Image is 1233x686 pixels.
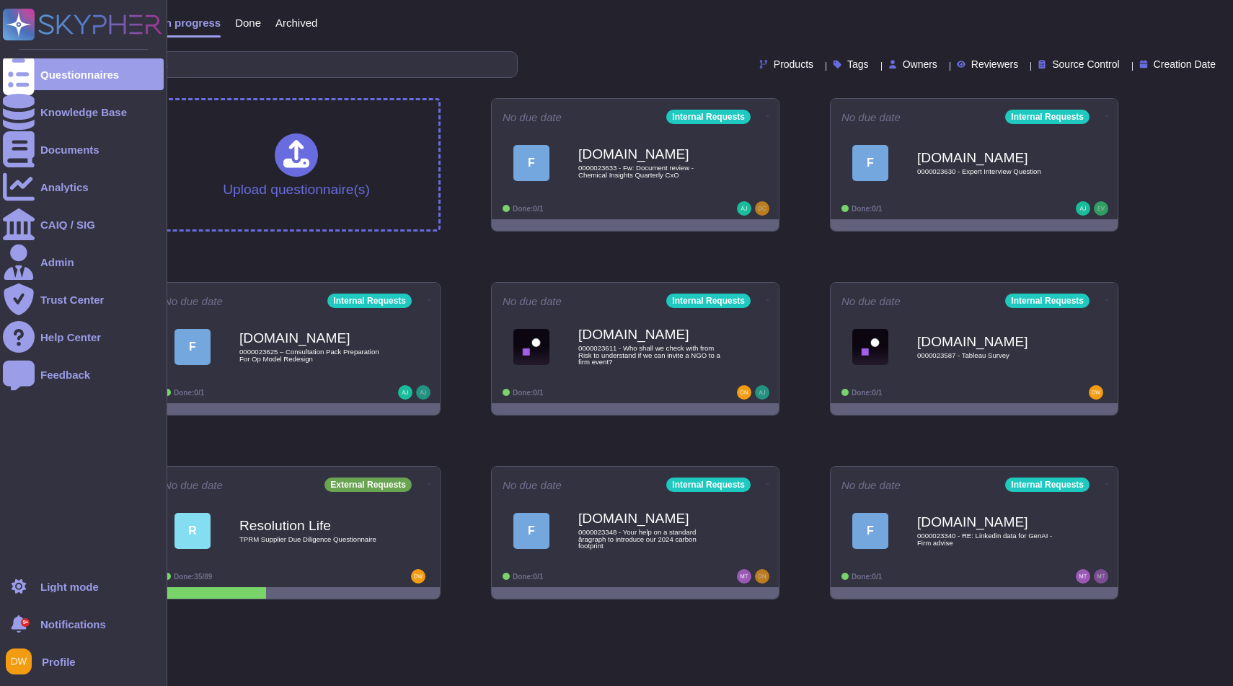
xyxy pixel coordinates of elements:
[917,335,1061,348] b: [DOMAIN_NAME]
[40,107,127,118] div: Knowledge Base
[174,389,204,397] span: Done: 0/1
[1076,569,1090,584] img: user
[503,296,562,307] span: No due date
[3,96,164,128] a: Knowledge Base
[841,480,901,491] span: No due date
[6,648,32,674] img: user
[21,618,30,627] div: 9+
[852,145,888,181] div: F
[40,369,90,380] div: Feedback
[40,332,101,343] div: Help Center
[1005,294,1090,308] div: Internal Requests
[903,59,937,69] span: Owners
[1005,478,1090,492] div: Internal Requests
[513,329,549,365] img: Logo
[578,327,722,341] b: [DOMAIN_NAME]
[1094,201,1108,216] img: user
[917,352,1061,359] span: 0000023587 - Tableau Survey
[503,112,562,123] span: No due date
[416,385,430,400] img: user
[324,478,412,492] div: External Requests
[737,385,751,400] img: user
[327,294,412,308] div: Internal Requests
[917,532,1061,546] span: 0000023340 - RE: Linkedin data for GenAI - Firm advise
[852,205,882,213] span: Done: 0/1
[1076,201,1090,216] img: user
[578,164,722,178] span: 0000023633 - Fw: Document review - Chemical Insights Quarterly CxO
[40,257,74,268] div: Admin
[503,480,562,491] span: No due date
[513,513,549,549] div: F
[774,59,813,69] span: Products
[239,519,384,532] b: Resolution Life
[755,385,769,400] img: user
[1005,110,1090,124] div: Internal Requests
[578,511,722,525] b: [DOMAIN_NAME]
[40,219,95,230] div: CAIQ / SIG
[755,569,769,584] img: user
[755,201,769,216] img: user
[852,329,888,365] img: Logo
[666,110,751,124] div: Internal Requests
[42,656,76,667] span: Profile
[1089,385,1103,400] img: user
[57,52,517,77] input: Search by keywords
[578,147,722,161] b: [DOMAIN_NAME]
[513,145,549,181] div: F
[1094,569,1108,584] img: user
[235,17,261,28] span: Done
[513,573,543,581] span: Done: 0/1
[40,182,89,193] div: Analytics
[164,296,223,307] span: No due date
[513,389,543,397] span: Done: 0/1
[223,133,370,196] div: Upload questionnaire(s)
[971,59,1018,69] span: Reviewers
[841,296,901,307] span: No due date
[917,168,1061,175] span: 0000023630 - Expert Interview Question
[1154,59,1216,69] span: Creation Date
[917,151,1061,164] b: [DOMAIN_NAME]
[513,205,543,213] span: Done: 0/1
[578,345,722,366] span: 0000023611 - Who shall we check with from Risk to understand if we can invite a NGO to a firm event?
[275,17,317,28] span: Archived
[239,536,384,543] span: TPRM Supplier Due Diligence Questionnaire
[3,133,164,165] a: Documents
[1052,59,1119,69] span: Source Control
[239,348,384,362] span: 0000023625 – Consultation Pack Preparation For Op Model Redesign
[847,59,869,69] span: Tags
[841,112,901,123] span: No due date
[3,246,164,278] a: Admin
[398,385,412,400] img: user
[917,515,1061,529] b: [DOMAIN_NAME]
[3,171,164,203] a: Analytics
[174,513,211,549] div: R
[666,478,751,492] div: Internal Requests
[40,581,99,592] div: Light mode
[162,17,221,28] span: In progress
[239,331,384,345] b: [DOMAIN_NAME]
[174,573,212,581] span: Done: 35/89
[40,619,106,630] span: Notifications
[852,513,888,549] div: F
[174,329,211,365] div: F
[3,58,164,90] a: Questionnaires
[164,480,223,491] span: No due date
[411,569,425,584] img: user
[3,321,164,353] a: Help Center
[40,144,100,155] div: Documents
[666,294,751,308] div: Internal Requests
[40,294,104,305] div: Trust Center
[578,529,722,550] span: 0000023348 - Your help on a standard âragraph to introduce our 2024 carbon footprint
[40,69,119,80] div: Questionnaires
[737,569,751,584] img: user
[3,208,164,240] a: CAIQ / SIG
[3,359,164,390] a: Feedback
[3,646,42,677] button: user
[737,201,751,216] img: user
[852,573,882,581] span: Done: 0/1
[852,389,882,397] span: Done: 0/1
[3,283,164,315] a: Trust Center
